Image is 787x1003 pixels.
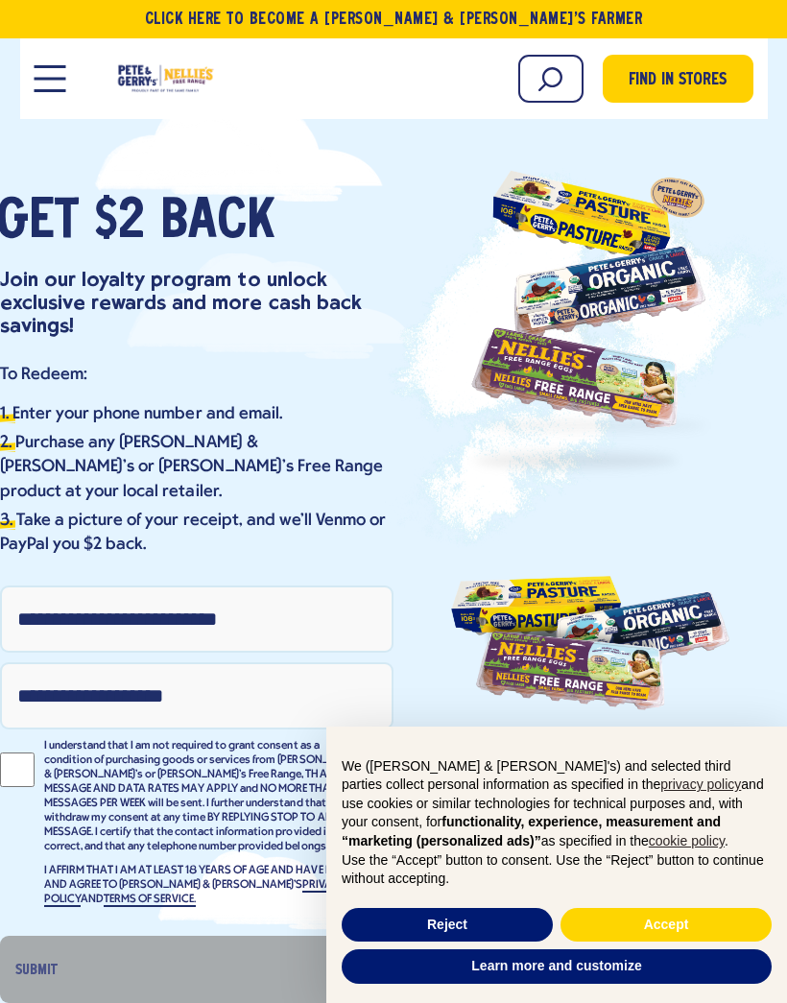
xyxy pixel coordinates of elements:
p: I understand that I am not required to grant consent as a condition of purchasing goods or servic... [44,739,367,854]
a: TERMS OF SERVICE. [104,894,196,907]
button: Open Mobile Menu Modal Dialog [35,65,66,92]
button: Accept [560,908,772,943]
a: PRIVACY POLICY [44,879,347,907]
input: Search [518,55,584,103]
button: Learn more and customize [342,949,772,984]
p: We ([PERSON_NAME] & [PERSON_NAME]'s) and selected third parties collect personal information as s... [342,757,772,851]
p: Use the “Accept” button to consent. Use the “Reject” button to continue without accepting. [342,851,772,889]
a: cookie policy [649,833,725,848]
a: privacy policy [660,776,741,792]
button: Reject [342,908,553,943]
span: Back [160,197,274,249]
a: Find in Stores [603,55,753,103]
span: $2 [94,197,145,249]
p: I AFFIRM THAT I AM AT LEAST 18 YEARS OF AGE AND HAVE READ AND AGREE TO [PERSON_NAME] & [PERSON_NA... [44,864,367,907]
span: Find in Stores [629,68,727,94]
strong: functionality, experience, measurement and “marketing (personalized ads)” [342,814,721,848]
